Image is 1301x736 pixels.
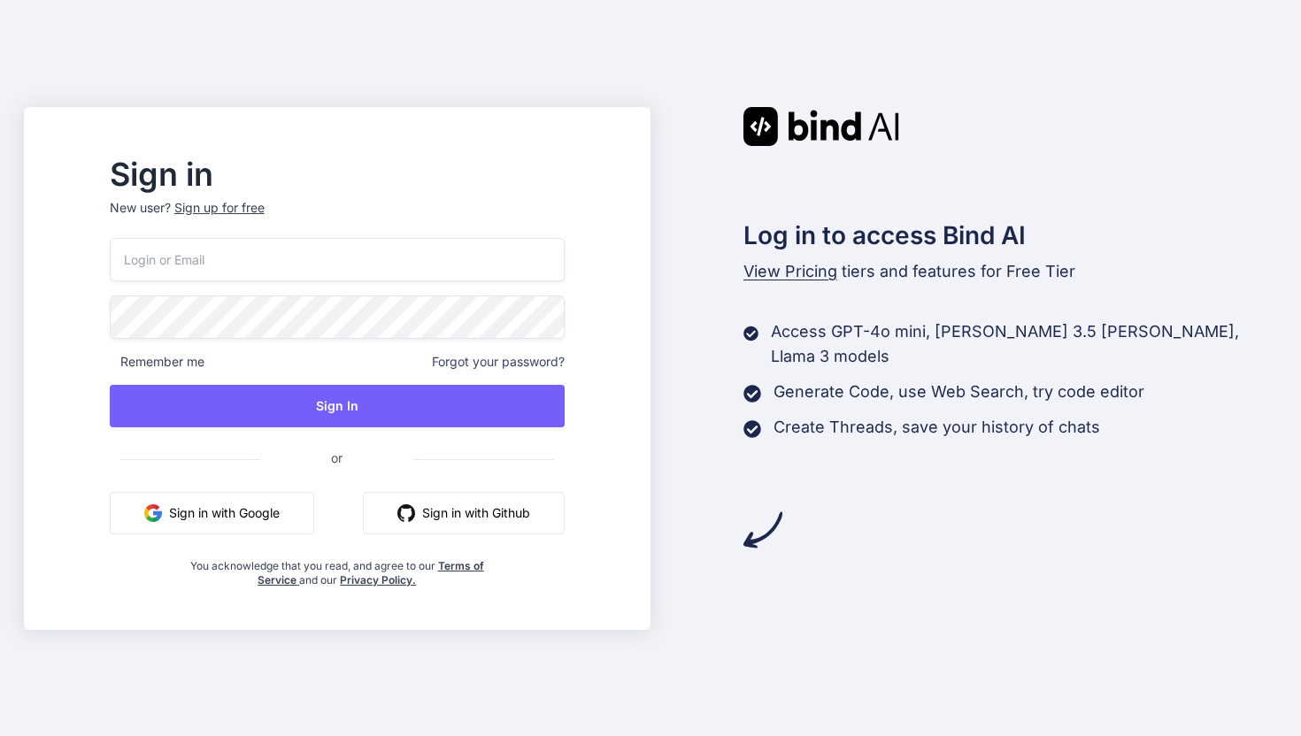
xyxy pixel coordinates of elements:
[771,319,1277,369] p: Access GPT-4o mini, [PERSON_NAME] 3.5 [PERSON_NAME], Llama 3 models
[110,238,565,281] input: Login or Email
[363,492,565,534] button: Sign in with Github
[397,504,415,522] img: github
[258,559,484,586] a: Terms of Service
[174,199,265,217] div: Sign up for free
[110,199,565,238] p: New user?
[110,160,565,188] h2: Sign in
[185,548,489,587] div: You acknowledge that you read, and agree to our and our
[110,492,314,534] button: Sign in with Google
[743,107,899,146] img: Bind AI logo
[774,415,1100,440] p: Create Threads, save your history of chats
[774,379,1144,404] p: Generate Code, use Web Search, try code editor
[110,353,204,371] span: Remember me
[743,510,782,549] img: arrow
[743,262,837,280] span: View Pricing
[743,259,1278,284] p: tiers and features for Free Tier
[340,573,416,586] a: Privacy Policy.
[743,217,1278,254] h2: Log in to access Bind AI
[432,353,565,371] span: Forgot your password?
[260,436,413,479] span: or
[110,385,565,427] button: Sign In
[144,504,162,522] img: google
